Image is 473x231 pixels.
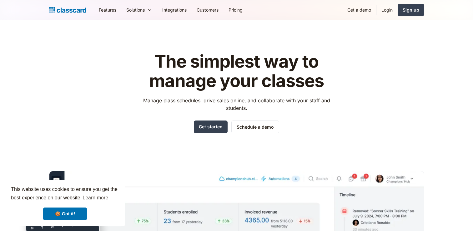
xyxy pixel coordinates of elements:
[194,121,228,133] a: Get started
[121,3,157,17] div: Solutions
[231,121,279,133] a: Schedule a demo
[49,6,86,14] a: home
[157,3,192,17] a: Integrations
[11,186,119,203] span: This website uses cookies to ensure you get the best experience on our website.
[376,3,398,17] a: Login
[224,3,248,17] a: Pricing
[342,3,376,17] a: Get a demo
[5,180,125,226] div: cookieconsent
[398,4,424,16] a: Sign up
[403,7,419,13] div: Sign up
[126,7,145,13] div: Solutions
[137,97,336,112] p: Manage class schedules, drive sales online, and collaborate with your staff and students.
[43,208,87,220] a: dismiss cookie message
[82,193,109,203] a: learn more about cookies
[192,3,224,17] a: Customers
[137,52,336,90] h1: The simplest way to manage your classes
[94,3,121,17] a: Features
